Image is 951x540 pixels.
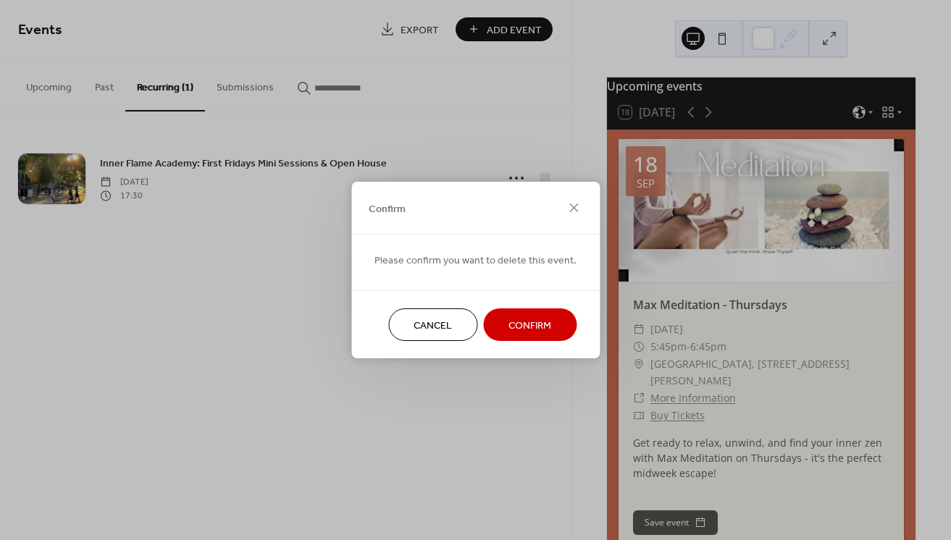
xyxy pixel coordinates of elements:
[369,201,406,216] span: Confirm
[388,308,477,341] button: Cancel
[508,318,551,334] span: Confirm
[414,318,452,334] span: Cancel
[483,308,577,341] button: Confirm
[374,253,577,269] span: Please confirm you want to delete this event.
